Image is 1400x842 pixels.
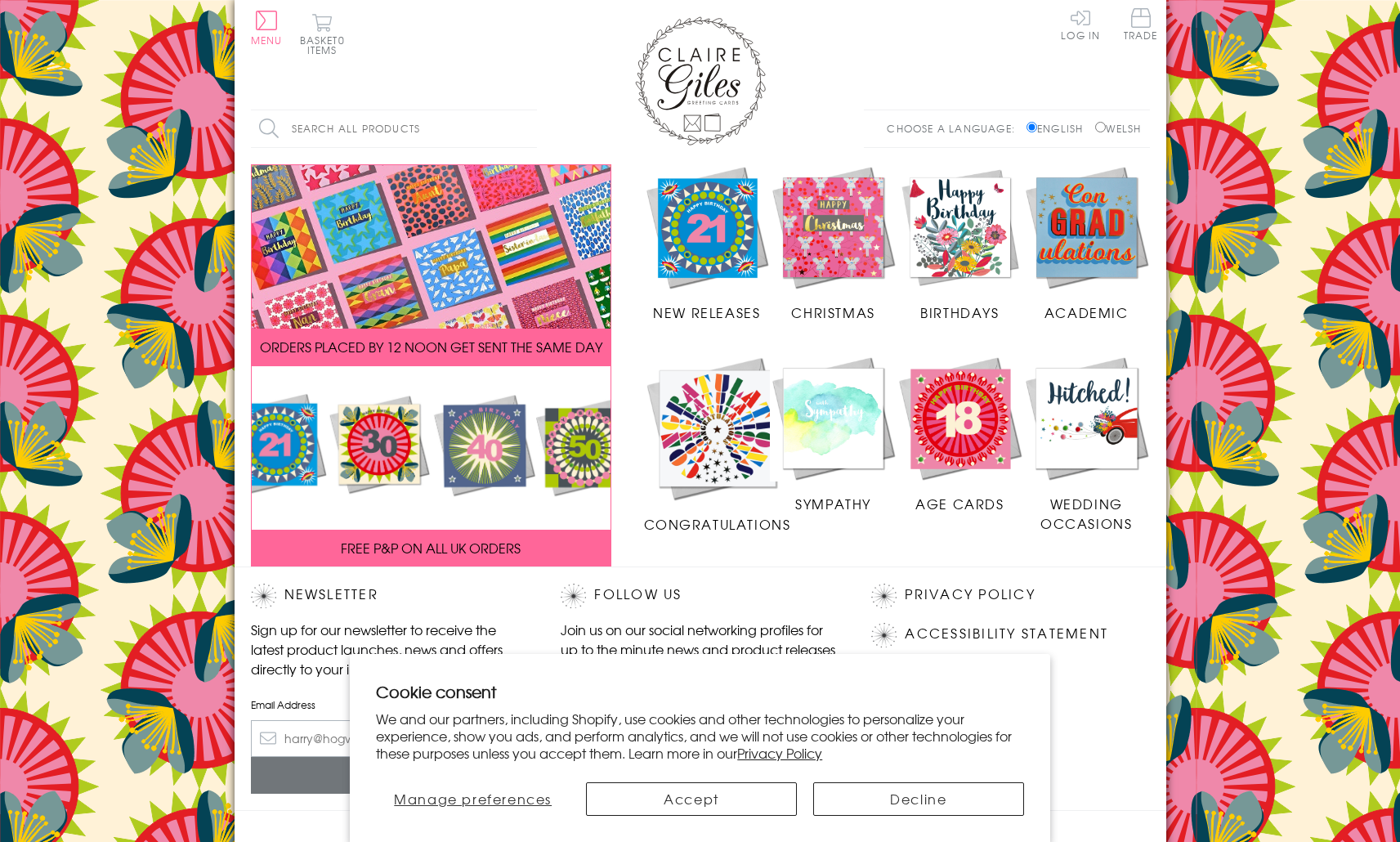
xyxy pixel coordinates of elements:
span: Christmas [791,302,874,322]
span: Sympathy [795,494,871,513]
span: 0 items [307,33,345,57]
button: Basket0 items [300,13,345,55]
p: Sign up for our newsletter to receive the latest product launches, news and offers directly to yo... [251,620,529,679]
input: Welsh [1095,122,1106,132]
span: ORDERS PLACED BY 12 NOON GET SENT THE SAME DAY [260,337,602,356]
button: Decline [813,782,1024,816]
a: Academic [1023,164,1150,323]
h2: Newsletter [251,584,529,608]
input: Search [521,110,537,147]
a: Sympathy [770,355,897,513]
h2: Follow Us [561,584,839,608]
p: Join us on our social networking profiles for up to the minute news and product releases the mome... [561,620,839,679]
span: Menu [251,33,283,47]
span: Manage preferences [394,789,552,808]
a: Wedding Occasions [1023,355,1150,533]
label: Welsh [1095,121,1142,136]
input: English [1027,122,1037,132]
span: Academic [1044,302,1129,322]
a: Congratulations [644,355,791,534]
a: Log In [1061,8,1100,40]
a: Privacy Policy [737,743,822,763]
p: We and our partners, including Shopify, use cookies and other technologies to personalize your ex... [376,710,1024,761]
a: Accessibility Statement [905,623,1108,645]
span: Age Cards [915,494,1004,513]
a: Birthdays [897,164,1023,323]
label: Email Address [251,697,529,712]
input: Subscribe [251,757,529,794]
label: English [1027,121,1091,136]
button: Menu [251,11,283,45]
h2: Cookie consent [376,680,1024,703]
a: Privacy Policy [905,584,1035,606]
a: Christmas [770,164,897,323]
button: Manage preferences [376,782,570,816]
a: New Releases [644,164,771,323]
a: Age Cards [897,355,1023,513]
a: Trade [1124,8,1158,43]
input: Search all products [251,110,537,147]
button: Accept [586,782,797,816]
span: Wedding Occasions [1040,494,1132,533]
input: harry@hogwarts.edu [251,720,529,757]
img: Claire Giles Greetings Cards [635,16,766,146]
span: New Releases [653,302,760,322]
p: Choose a language: [887,121,1023,136]
span: Trade [1124,8,1158,40]
span: Birthdays [920,302,999,322]
span: Congratulations [644,514,791,534]
span: FREE P&P ON ALL UK ORDERS [341,538,521,558]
